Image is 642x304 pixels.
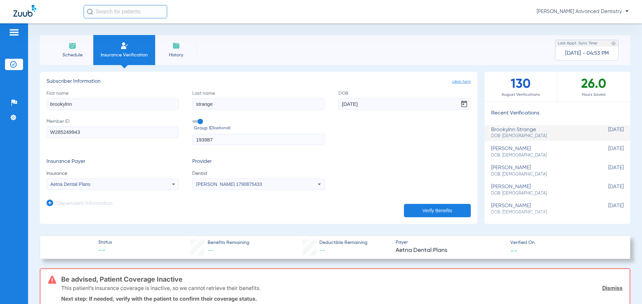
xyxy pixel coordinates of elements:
img: last sync help info [611,41,616,46]
div: brookylnn strange [491,127,590,139]
span: DOB: [DEMOGRAPHIC_DATA] [491,133,590,139]
img: Schedule [69,42,77,50]
p: This patient’s insurance coverage is inactive, so we cannot retrieve their benefits. [61,285,260,291]
input: DOBOpen calendar [338,98,471,110]
input: Last name [192,98,325,110]
span: DOB: [DEMOGRAPHIC_DATA] [491,153,590,159]
span: Hours Saved [557,91,630,98]
h3: Recent Verifications [485,110,630,117]
span: August Verifications [485,91,557,98]
span: [DATE] [590,127,624,139]
div: 26.0 [557,72,630,101]
img: Search Icon [87,9,93,15]
span: Aetna Dental Plans [50,182,91,187]
span: Deductible Remaining [319,239,367,246]
span: Last Appt. Sync Time: [558,40,598,47]
img: error-icon [48,276,56,284]
div: [PERSON_NAME] [491,184,590,196]
h3: Provider [192,159,325,165]
input: Search for patients [84,5,167,18]
span: Dentist [192,170,325,177]
img: Zuub Logo [13,5,36,17]
span: Insurance Verification [98,52,150,58]
span: [DATE] [590,203,624,215]
span: DOB: [DEMOGRAPHIC_DATA] [491,210,590,216]
span: Insurance [46,170,179,177]
a: Dismiss [602,285,623,291]
img: History [172,42,180,50]
label: Last name [192,90,325,110]
span: DOB: [DEMOGRAPHIC_DATA] [491,172,590,178]
span: Aetna Dental Plans [396,246,505,255]
div: [PERSON_NAME] [491,146,590,158]
h3: Be advised, Patient Coverage Inactive [61,276,623,283]
span: [DATE] [590,146,624,158]
span: Payer [396,239,505,246]
button: Verify Benefits [404,204,471,217]
img: hamburger-icon [9,28,19,36]
label: First name [46,90,179,110]
span: [DATE] - 04:53 PM [565,50,609,57]
span: History [160,52,192,58]
label: DOB [338,90,471,110]
div: [PERSON_NAME] [491,203,590,215]
span: Schedule [57,52,88,58]
span: Verified On [510,239,619,246]
span: [DATE] [590,165,624,177]
span: -- [98,246,112,256]
span: [DATE] [590,184,624,196]
input: Member ID [46,126,179,138]
span: -- [510,247,518,254]
h3: Dependent Information [57,201,113,207]
label: Member ID [46,118,179,145]
span: [PERSON_NAME] 1790875433 [196,182,262,187]
div: 130 [485,72,557,101]
button: Open calendar [457,97,471,111]
img: Manual Insurance Verification [120,42,128,50]
span: clear form [452,78,471,85]
span: -- [319,248,325,254]
h3: Subscriber Information [46,78,471,85]
p: Next step: If needed, verify with the patient to confirm their coverage status. [61,295,623,302]
span: -- [208,248,214,254]
span: Status [98,239,112,246]
small: (optional) [213,125,230,132]
span: DOB: [DEMOGRAPHIC_DATA] [491,191,590,197]
h3: Insurance Payer [46,159,179,165]
span: Benefits Remaining [208,239,249,246]
span: Group ID [194,125,325,132]
input: First name [46,98,179,110]
iframe: Chat Widget [609,272,642,304]
div: [PERSON_NAME] [491,165,590,177]
span: [PERSON_NAME] Advanced Dentistry [537,8,629,15]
